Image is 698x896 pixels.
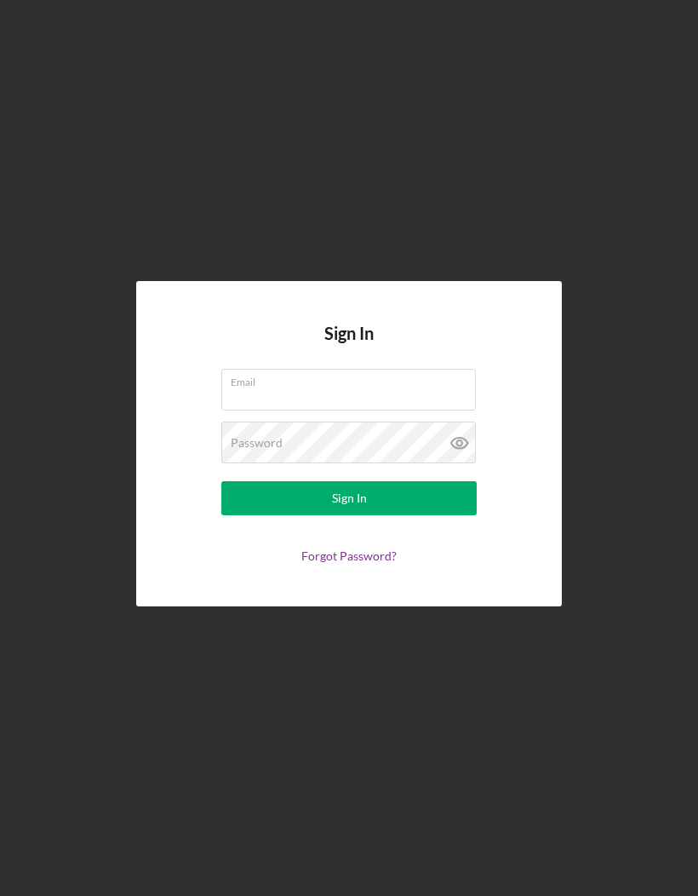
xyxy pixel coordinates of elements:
button: Sign In [221,481,477,515]
label: Password [231,436,283,450]
a: Forgot Password? [301,549,397,563]
h4: Sign In [324,324,374,369]
div: Sign In [332,481,367,515]
label: Email [231,370,476,388]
